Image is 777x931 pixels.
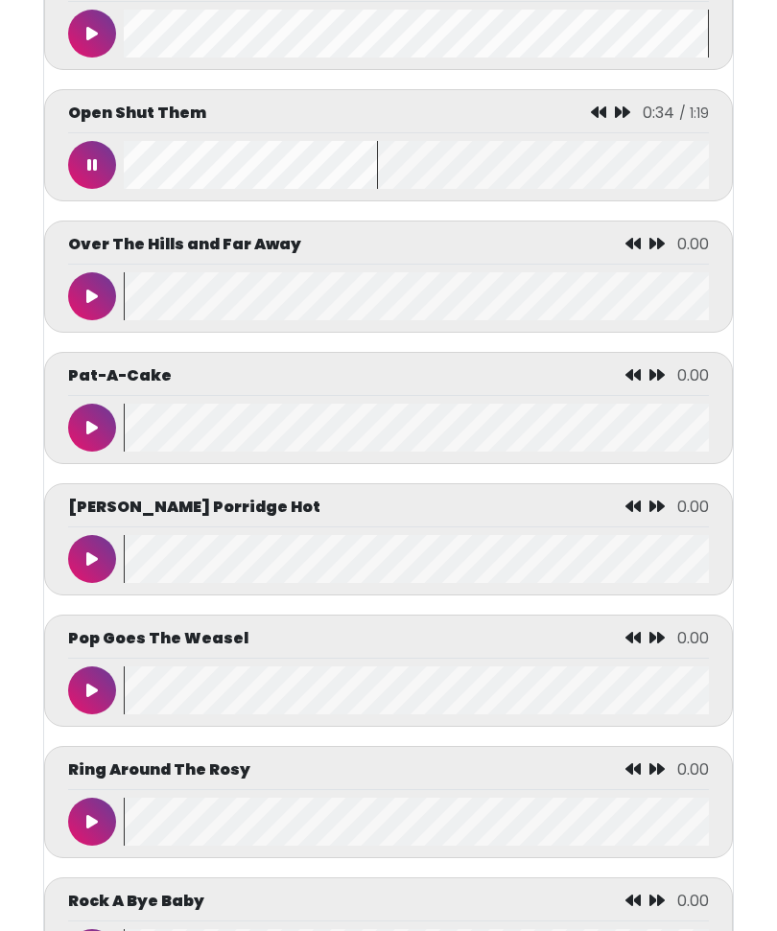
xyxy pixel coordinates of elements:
[68,627,248,650] p: Pop Goes The Weasel
[68,890,204,913] p: Rock A Bye Baby
[677,627,709,649] span: 0.00
[677,758,709,780] span: 0.00
[68,364,172,387] p: Pat-A-Cake
[68,758,250,781] p: Ring Around The Rosy
[679,104,709,123] span: / 1:19
[677,890,709,912] span: 0.00
[677,496,709,518] span: 0.00
[68,102,206,125] p: Open Shut Them
[68,233,301,256] p: Over The Hills and Far Away
[643,102,674,124] span: 0:34
[677,364,709,386] span: 0.00
[677,233,709,255] span: 0.00
[68,496,320,519] p: [PERSON_NAME] Porridge Hot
